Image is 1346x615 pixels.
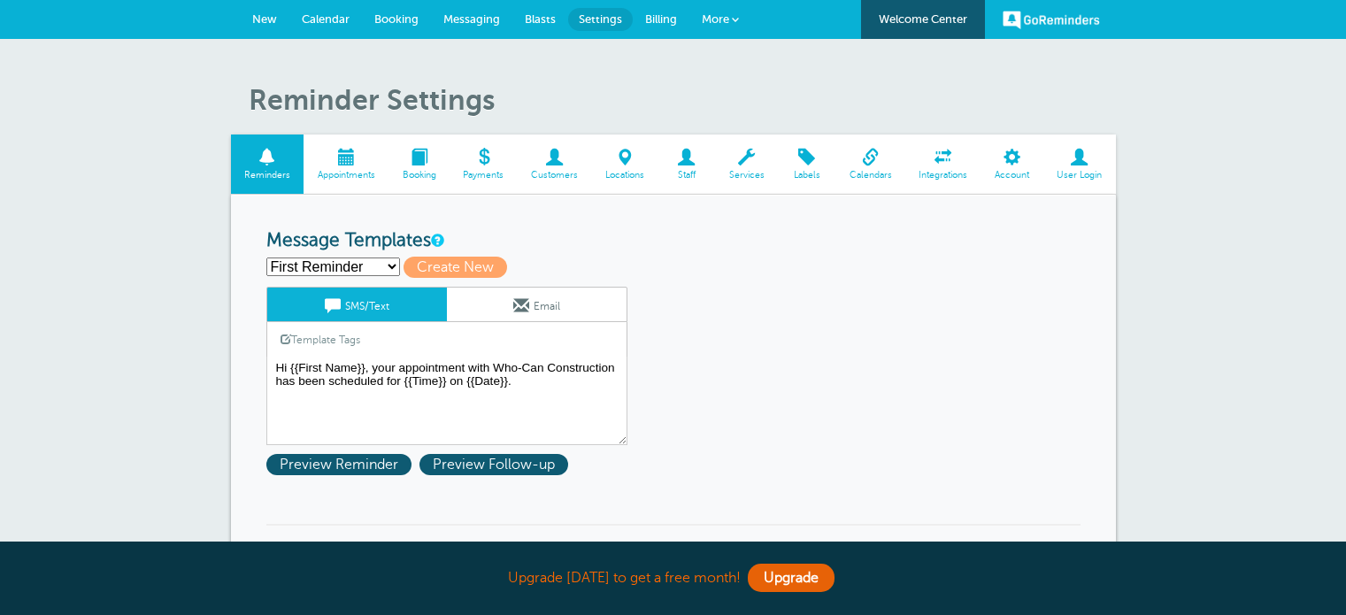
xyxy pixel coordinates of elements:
[715,135,778,194] a: Services
[1052,170,1107,181] span: User Login
[266,524,1081,574] h3: Message Sequences
[374,12,419,26] span: Booking
[419,454,568,475] span: Preview Follow-up
[527,170,583,181] span: Customers
[431,234,442,246] a: This is the wording for your reminder and follow-up messages. You can create multiple templates i...
[787,170,827,181] span: Labels
[905,135,981,194] a: Integrations
[658,135,715,194] a: Staff
[249,83,1116,117] h1: Reminder Settings
[702,12,729,26] span: More
[397,170,441,181] span: Booking
[231,559,1116,597] div: Upgrade [DATE] to get a free month!
[568,8,633,31] a: Settings
[404,257,507,278] span: Create New
[266,230,1081,252] h3: Message Templates
[302,12,350,26] span: Calendar
[266,357,627,445] textarea: Hi {{First Name}}, your appointment with Who-Can Construction has been scheduled for {{Time}} on ...
[592,135,658,194] a: Locations
[447,288,627,321] a: Email
[666,170,706,181] span: Staff
[404,259,515,275] a: Create New
[312,170,380,181] span: Appointments
[450,135,518,194] a: Payments
[443,12,500,26] span: Messaging
[266,457,419,473] a: Preview Reminder
[458,170,509,181] span: Payments
[267,288,447,321] a: SMS/Text
[419,457,573,473] a: Preview Follow-up
[645,12,677,26] span: Billing
[252,12,277,26] span: New
[601,170,650,181] span: Locations
[748,564,835,592] a: Upgrade
[990,170,1034,181] span: Account
[525,12,556,26] span: Blasts
[304,135,388,194] a: Appointments
[267,322,373,357] a: Template Tags
[518,135,592,194] a: Customers
[266,454,411,475] span: Preview Reminder
[844,170,896,181] span: Calendars
[914,170,973,181] span: Integrations
[1043,135,1116,194] a: User Login
[240,170,296,181] span: Reminders
[778,135,835,194] a: Labels
[835,135,905,194] a: Calendars
[579,12,622,26] span: Settings
[388,135,450,194] a: Booking
[724,170,769,181] span: Services
[981,135,1043,194] a: Account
